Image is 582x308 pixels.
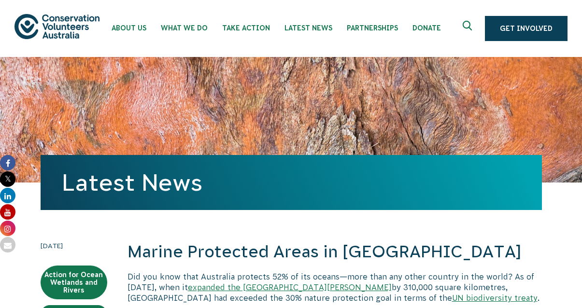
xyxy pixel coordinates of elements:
[222,24,270,32] span: Take Action
[41,240,107,251] time: [DATE]
[128,240,542,264] h2: Marine Protected Areas in [GEOGRAPHIC_DATA]
[452,294,538,302] a: UN biodiversity treaty
[62,169,202,196] a: Latest News
[485,16,568,41] a: Get Involved
[457,17,480,40] button: Expand search box Close search box
[347,24,398,32] span: Partnerships
[161,24,208,32] span: What We Do
[412,24,441,32] span: Donate
[14,14,99,39] img: logo.svg
[41,266,107,299] a: Action for Ocean Wetlands and Rivers
[463,21,475,36] span: Expand search box
[188,283,392,292] a: expanded the [GEOGRAPHIC_DATA][PERSON_NAME]
[284,24,332,32] span: Latest News
[112,24,146,32] span: About Us
[128,271,542,304] p: Did you know that Australia protects 52% of its oceans—more than any other country in the world? ...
